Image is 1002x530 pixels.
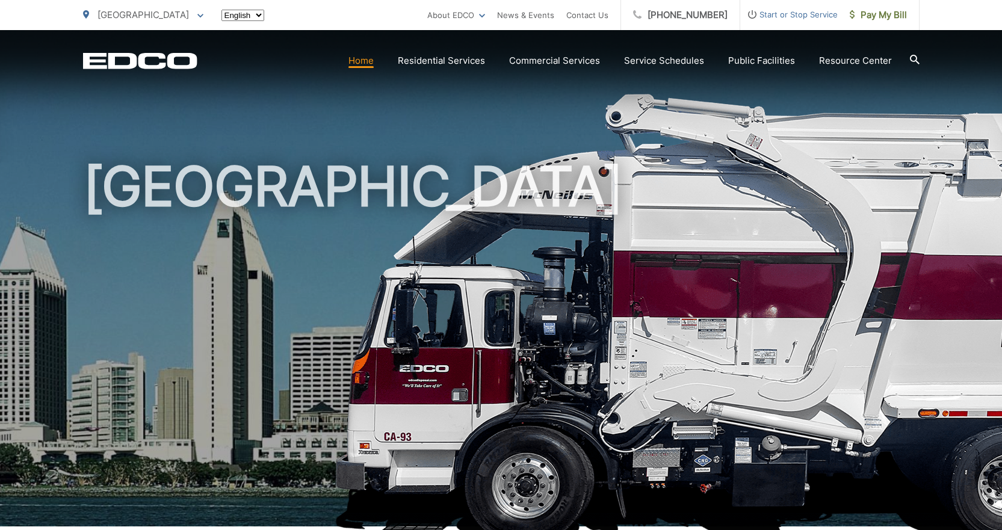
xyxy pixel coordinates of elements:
a: Residential Services [398,54,485,68]
span: [GEOGRAPHIC_DATA] [97,9,189,20]
a: EDCD logo. Return to the homepage. [83,52,197,69]
a: Public Facilities [728,54,795,68]
select: Select a language [221,10,264,21]
a: About EDCO [427,8,485,22]
a: News & Events [497,8,554,22]
a: Resource Center [819,54,892,68]
span: Pay My Bill [850,8,907,22]
a: Commercial Services [509,54,600,68]
a: Home [348,54,374,68]
a: Service Schedules [624,54,704,68]
a: Contact Us [566,8,608,22]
